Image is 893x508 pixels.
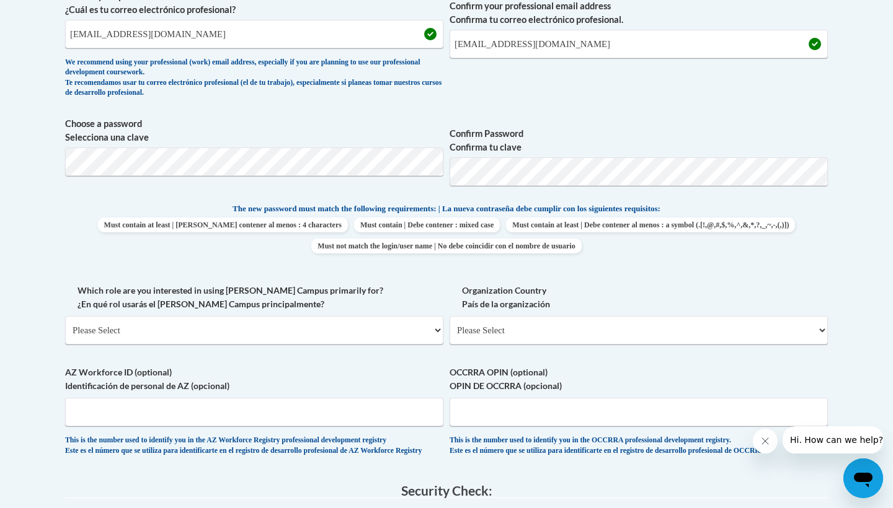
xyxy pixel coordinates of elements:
[233,203,660,214] span: The new password must match the following requirements: | La nueva contraseña debe cumplir con lo...
[65,436,443,456] div: This is the number used to identify you in the AZ Workforce Registry professional development reg...
[753,429,778,453] iframe: Close message
[450,366,828,393] label: OCCRRA OPIN (optional) OPIN DE OCCRRA (opcional)
[65,20,443,48] input: Metadata input
[450,284,828,311] label: Organization Country País de la organización
[450,436,828,456] div: This is the number used to identify you in the OCCRRA professional development registry. Este es ...
[65,58,443,99] div: We recommend using your professional (work) email address, especially if you are planning to use ...
[450,30,828,58] input: Required
[65,284,443,311] label: Which role are you interested in using [PERSON_NAME] Campus primarily for? ¿En qué rol usarás el ...
[65,117,443,144] label: Choose a password Selecciona una clave
[311,239,581,253] span: Must not match the login/user name | No debe coincidir con el nombre de usuario
[98,217,348,232] span: Must contain at least | [PERSON_NAME] contener al menos : 4 characters
[843,458,883,498] iframe: Button to launch messaging window
[401,483,492,498] span: Security Check:
[783,426,883,453] iframe: Message from company
[65,366,443,393] label: AZ Workforce ID (optional) Identificación de personal de AZ (opcional)
[506,217,795,232] span: Must contain at least | Debe contener al menos : a symbol (.[!,@,#,$,%,^,&,*,?,_,~,-,(,)])
[354,217,500,232] span: Must contain | Debe contener : mixed case
[450,127,828,154] label: Confirm Password Confirma tu clave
